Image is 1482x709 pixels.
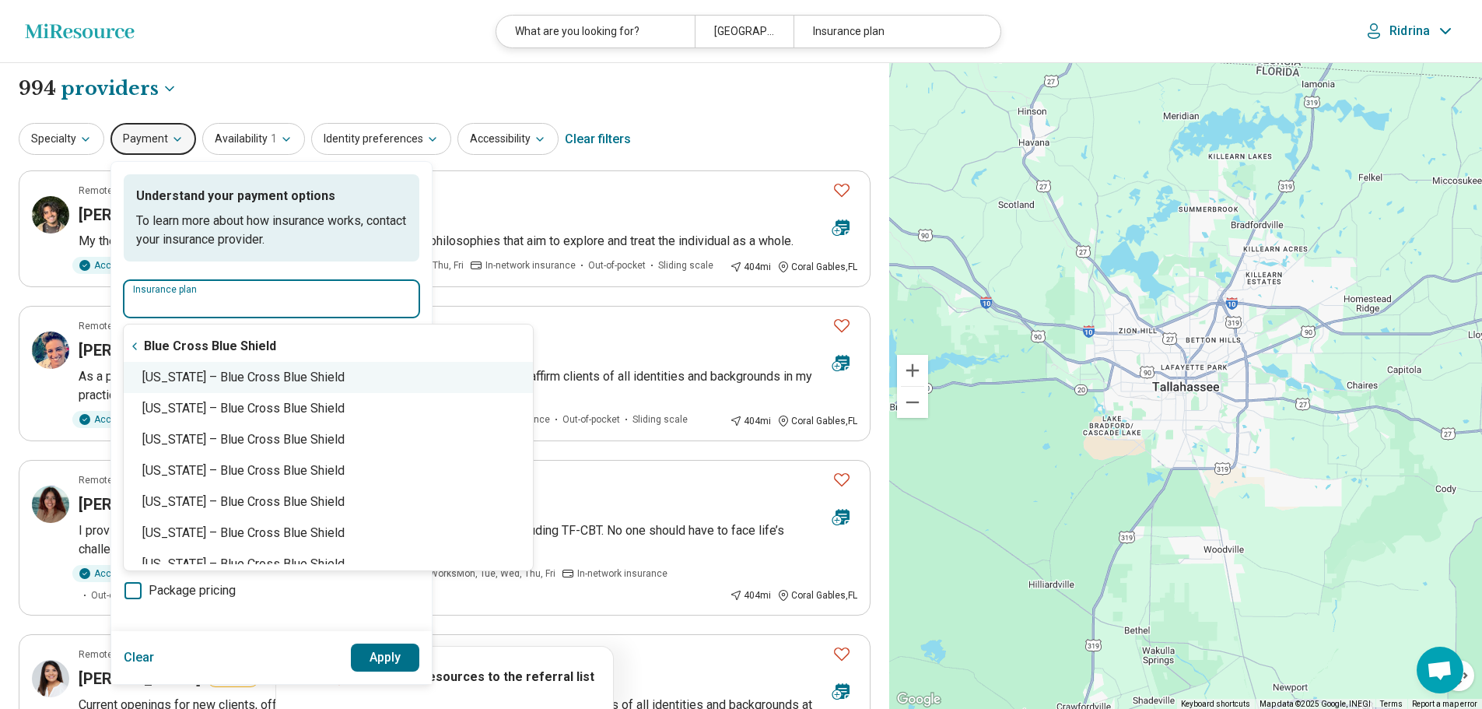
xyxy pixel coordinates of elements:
button: Care options [61,75,177,102]
div: Insurance plan [794,16,991,47]
p: Ridrina [1389,23,1430,39]
div: Coral Gables , FL [777,414,857,428]
p: Remote or In-person [79,319,166,333]
button: Clear [124,644,155,672]
h3: [PERSON_NAME] [79,668,201,690]
span: In-network insurance [485,258,576,272]
button: Availability [202,123,305,155]
button: Zoom in [897,355,928,386]
span: providers [61,75,159,102]
span: 1 [271,131,277,147]
p: Remote or In-person [79,184,166,198]
div: [US_STATE] – Blue Cross Blue Shield [124,393,533,424]
div: 404 mi [730,414,771,428]
p: Remote or In-person [79,473,166,487]
div: [US_STATE] – Blue Cross Blue Shield [124,362,533,393]
a: Terms (opens in new tab) [1380,700,1403,708]
button: Identity preferences [311,123,451,155]
p: I provide trauma-focused care in spanish/english utilizing a variety of methods including TF-CBT.... [79,521,857,559]
div: Clear filters [565,121,631,158]
div: What are you looking for? [496,16,694,47]
span: Works Mon, Tue, Wed, Thu, Fri [429,567,555,581]
div: Suggestions [124,331,533,564]
div: [US_STATE] – Blue Cross Blue Shield [124,424,533,455]
p: Click icon to add resources to the referral list [295,669,594,687]
p: My therapeutic approach focuses on client-centered, humanistic philosophies that aim to explore a... [79,232,857,251]
span: Sliding scale [632,412,688,426]
button: Favorite [826,174,857,206]
span: Map data ©2025 Google, INEGI [1260,700,1371,708]
span: Out-of-pocket [588,258,646,272]
a: Report a map error [1412,700,1477,708]
div: [US_STATE] – Blue Cross Blue Shield [124,455,533,486]
button: Favorite [826,638,857,670]
div: Accepting clients [72,257,179,274]
h3: [PERSON_NAME] [79,339,201,361]
span: Out-of-pocket [91,588,149,602]
div: [US_STATE] – Blue Cross Blue Shield [124,486,533,518]
span: Out-of-pocket [562,412,620,426]
p: To learn more about how insurance works, contact your insurance provider. [136,212,407,249]
button: Specialty [19,123,104,155]
div: [US_STATE] – Blue Cross Blue Shield [124,518,533,549]
div: 404 mi [730,588,771,602]
div: Accepting clients [72,411,179,428]
div: Blue Cross Blue Shield [124,331,533,362]
h3: [PERSON_NAME] [79,204,201,226]
button: Favorite [826,310,857,342]
p: Understand your payment options [136,187,407,205]
label: Insurance plan [133,285,410,294]
div: [US_STATE] – Blue Cross Blue Shield [124,549,533,580]
div: Coral Gables , FL [777,260,857,274]
button: Favorite [826,464,857,496]
span: Package pricing [149,581,236,600]
p: Remote or In-person [79,648,166,662]
button: Accessibility [457,123,559,155]
p: As a part of the [DEMOGRAPHIC_DATA] community I openly welcome and strongly affirm clients of all... [79,367,857,405]
div: Accepting clients [72,565,179,582]
button: Zoom out [897,387,928,418]
span: In-network insurance [577,567,667,581]
h3: [PERSON_NAME] [79,493,201,515]
div: Coral Gables , FL [777,588,857,602]
div: [GEOGRAPHIC_DATA], [GEOGRAPHIC_DATA], [GEOGRAPHIC_DATA] [695,16,794,47]
div: Open chat [1417,647,1463,693]
h1: 994 [19,75,177,102]
div: 404 mi [730,260,771,274]
button: Payment [110,123,196,155]
span: Sliding scale [658,258,713,272]
button: Apply [351,644,420,672]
